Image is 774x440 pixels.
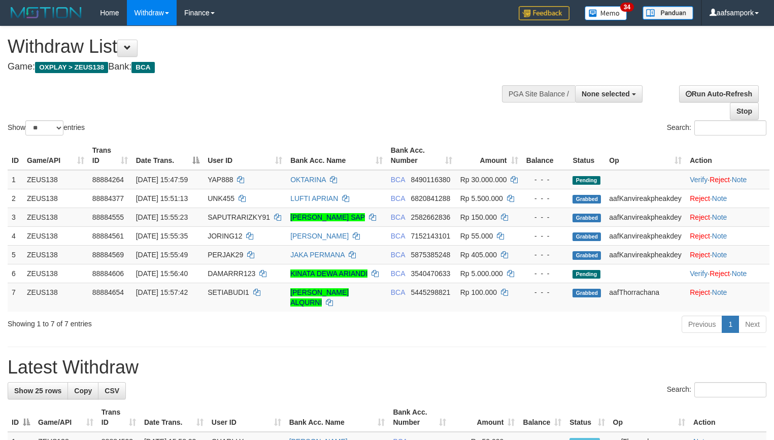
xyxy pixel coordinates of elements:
td: aafKanvireakpheakdey [605,208,686,226]
th: Action [686,141,769,170]
div: Showing 1 to 7 of 7 entries [8,315,315,329]
label: Search: [667,120,766,136]
td: · [686,226,769,245]
span: BCA [131,62,154,73]
a: Stop [730,103,759,120]
a: Note [712,213,727,221]
div: - - - [526,268,565,279]
a: Note [712,232,727,240]
span: BCA [391,251,405,259]
a: Reject [690,232,710,240]
span: Rp 5.000.000 [460,269,503,278]
a: Previous [682,316,722,333]
th: Trans ID: activate to sort column ascending [97,403,140,432]
span: [DATE] 15:55:35 [136,232,188,240]
th: Bank Acc. Name: activate to sort column ascending [285,403,389,432]
a: LUFTI APRIAN [290,194,338,202]
img: Button%20Memo.svg [585,6,627,20]
span: Rp 100.000 [460,288,497,296]
span: 88884377 [92,194,124,202]
span: OXPLAY > ZEUS138 [35,62,108,73]
img: MOTION_logo.png [8,5,85,20]
span: PERJAK29 [208,251,243,259]
a: OKTARINA [290,176,326,184]
div: - - - [526,212,565,222]
th: ID: activate to sort column descending [8,403,34,432]
a: 1 [722,316,739,333]
a: Reject [690,194,710,202]
span: 88884606 [92,269,124,278]
span: Rp 405.000 [460,251,497,259]
span: Copy 6820841288 to clipboard [411,194,450,202]
span: YAP888 [208,176,233,184]
span: SAPUTRARIZKY91 [208,213,270,221]
a: Next [738,316,766,333]
span: Grabbed [573,214,601,222]
h1: Withdraw List [8,37,506,57]
a: JAKA PERMANA [290,251,345,259]
span: Show 25 rows [14,387,61,395]
span: Rp 30.000.000 [460,176,507,184]
span: [DATE] 15:56:40 [136,269,188,278]
span: Copy 8490116380 to clipboard [411,176,450,184]
th: Op: activate to sort column ascending [609,403,689,432]
span: UNK455 [208,194,234,202]
div: - - - [526,287,565,297]
td: 1 [8,170,23,189]
span: BCA [391,232,405,240]
th: Op: activate to sort column ascending [605,141,686,170]
input: Search: [694,120,766,136]
span: 88884555 [92,213,124,221]
th: Balance [522,141,569,170]
td: 6 [8,264,23,283]
img: panduan.png [643,6,693,20]
span: BCA [391,288,405,296]
th: Status [568,141,605,170]
td: ZEUS138 [23,245,88,264]
td: 4 [8,226,23,245]
span: [DATE] 15:55:23 [136,213,188,221]
a: Note [732,176,747,184]
span: None selected [582,90,630,98]
th: Date Trans.: activate to sort column ascending [140,403,208,432]
a: Show 25 rows [8,382,68,399]
td: 7 [8,283,23,312]
span: BCA [391,269,405,278]
th: User ID: activate to sort column ascending [204,141,286,170]
span: Copy 5445298821 to clipboard [411,288,450,296]
td: · · [686,264,769,283]
span: Rp 55.000 [460,232,493,240]
th: Amount: activate to sort column ascending [450,403,519,432]
th: Bank Acc. Number: activate to sort column ascending [389,403,450,432]
div: - - - [526,193,565,204]
span: Rp 5.500.000 [460,194,503,202]
span: Grabbed [573,251,601,260]
span: Copy 3540470633 to clipboard [411,269,450,278]
span: Copy 2582662836 to clipboard [411,213,450,221]
a: Note [712,194,727,202]
th: User ID: activate to sort column ascending [208,403,285,432]
span: BCA [391,194,405,202]
input: Search: [694,382,766,397]
div: PGA Site Balance / [502,85,575,103]
span: DAMARRR123 [208,269,255,278]
span: BCA [391,176,405,184]
span: Grabbed [573,195,601,204]
th: Date Trans.: activate to sort column descending [132,141,204,170]
td: ZEUS138 [23,226,88,245]
span: Grabbed [573,289,601,297]
a: Verify [690,269,708,278]
span: [DATE] 15:47:59 [136,176,188,184]
span: JORING12 [208,232,242,240]
span: [DATE] 15:57:42 [136,288,188,296]
label: Show entries [8,120,85,136]
a: Verify [690,176,708,184]
span: SETIABUDI1 [208,288,249,296]
td: ZEUS138 [23,189,88,208]
a: Run Auto-Refresh [679,85,759,103]
td: ZEUS138 [23,170,88,189]
div: - - - [526,250,565,260]
span: Grabbed [573,232,601,241]
a: Note [732,269,747,278]
a: Note [712,251,727,259]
